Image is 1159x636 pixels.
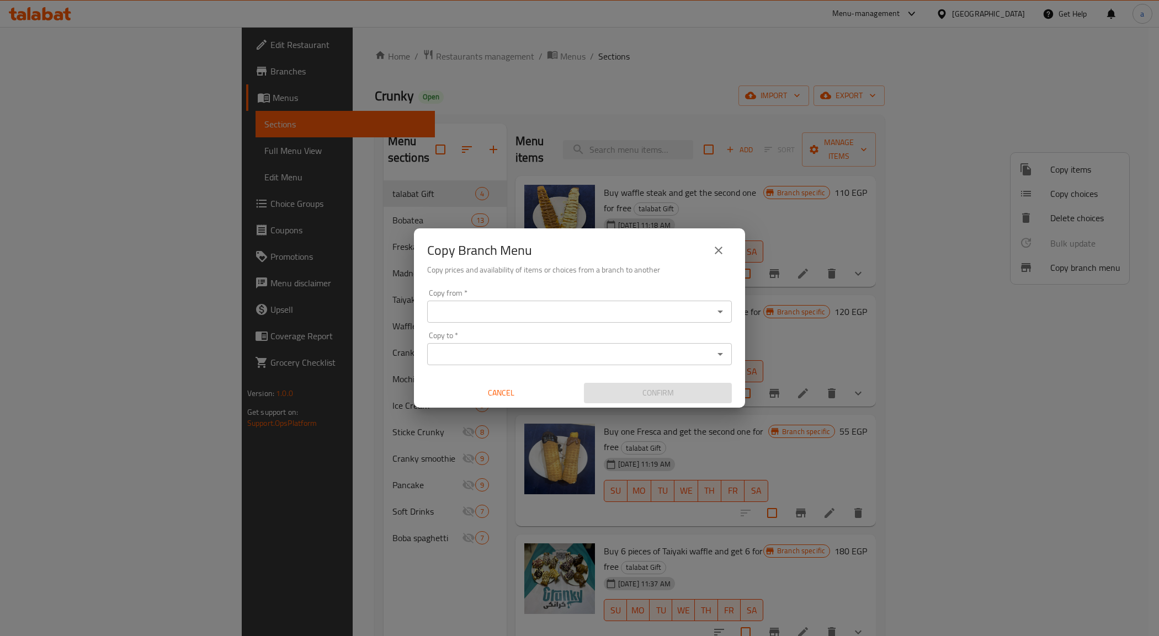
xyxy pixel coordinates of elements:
button: Cancel [427,383,575,403]
button: Open [713,346,728,362]
span: Cancel [432,386,571,400]
h2: Copy Branch Menu [427,242,532,259]
button: close [705,237,732,264]
h6: Copy prices and availability of items or choices from a branch to another [427,264,732,276]
button: Open [713,304,728,319]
